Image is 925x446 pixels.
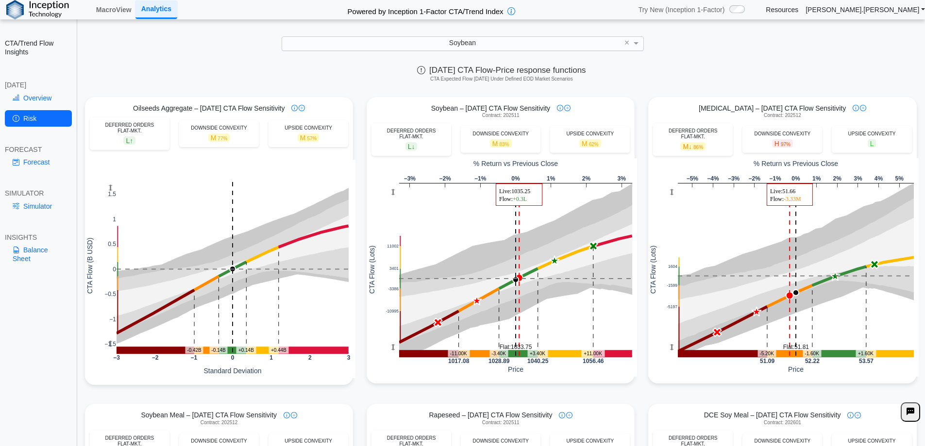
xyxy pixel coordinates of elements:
[133,104,285,113] span: Oilseeds Aggregate – [DATE] CTA Flow Sensitivity
[639,5,725,14] span: Try New (Inception 1-Factor)
[747,131,817,137] div: DOWNSIDE CONVEXITY
[806,5,925,14] a: [PERSON_NAME].[PERSON_NAME]
[868,139,876,148] span: L
[589,142,599,147] span: 62%
[5,110,72,127] a: Risk
[564,105,571,111] img: plus-icon.svg
[500,142,509,147] span: 83%
[429,411,552,419] span: Rapeseed – [DATE] CTA Flow Sensitivity
[680,142,706,150] span: M
[704,411,841,419] span: DCE Soy Meal – [DATE] CTA Flow Sensitivity
[291,412,297,418] img: plus-icon.svg
[135,0,177,18] a: Analytics
[764,420,801,426] span: Contract: 202601
[5,154,72,170] a: Forecast
[853,105,859,111] img: info-icon.svg
[490,139,512,148] span: M
[5,189,72,198] div: SIMULATOR
[699,104,846,113] span: [MEDICAL_DATA] – [DATE] CTA Flow Sensitivity
[298,133,320,142] span: M
[466,131,536,137] div: DOWNSIDE CONVEXITY
[764,113,801,118] span: Contract: 202512
[417,66,586,75] span: [DATE] CTA Flow-Price response functions
[689,143,692,150] span: ↓
[5,145,72,154] div: FORECAST
[405,142,418,150] span: L
[376,128,446,140] div: DEFERRED ORDERS FLAT-MKT.
[299,105,305,111] img: plus-icon.svg
[482,113,520,118] span: Contract: 202511
[291,105,298,111] img: info-icon.svg
[307,136,317,141] span: 57%
[201,420,238,426] span: Contract: 202512
[766,5,798,14] a: Resources
[837,438,907,444] div: UPSIDE CONVEXITY
[860,105,866,111] img: plus-icon.svg
[623,37,631,50] span: Clear value
[184,438,254,444] div: DOWNSIDE CONVEXITY
[95,122,165,134] div: DEFERRED ORDERS FLAT-MKT.
[566,412,572,418] img: plus-icon.svg
[449,39,476,47] span: Soybean
[772,139,793,148] span: H
[557,105,563,111] img: info-icon.svg
[273,438,343,444] div: UPSIDE CONVEXITY
[184,125,254,131] div: DOWNSIDE CONVEXITY
[141,411,277,419] span: Soybean Meal – [DATE] CTA Flow Sensitivity
[411,143,415,150] span: ↓
[847,412,854,418] img: info-icon.svg
[658,128,728,140] div: DEFERRED ORDERS FLAT-MKT.
[466,438,536,444] div: DOWNSIDE CONVEXITY
[555,438,625,444] div: UPSIDE CONVEXITY
[559,412,565,418] img: info-icon.svg
[5,81,72,89] div: [DATE]
[208,133,230,142] span: M
[123,136,135,145] span: L
[5,233,72,242] div: INSIGHTS
[747,438,817,444] div: DOWNSIDE CONVEXITY
[82,76,921,82] h5: CTA Expected Flow [DATE] Under Defined EOD Market Scenarios
[482,420,520,426] span: Contract: 202511
[5,39,72,56] h2: CTA/Trend Flow Insights
[5,198,72,215] a: Simulator
[5,90,72,106] a: Overview
[624,38,630,47] span: ×
[130,137,133,145] span: ↑
[855,412,861,418] img: plus-icon.svg
[555,131,625,137] div: UPSIDE CONVEXITY
[781,142,790,147] span: 97%
[431,104,550,113] span: Soybean – [DATE] CTA Flow Sensitivity
[284,412,290,418] img: info-icon.svg
[273,125,343,131] div: UPSIDE CONVEXITY
[344,3,507,17] h2: Powered by Inception 1-Factor CTA/Trend Index
[579,139,601,148] span: M
[218,136,227,141] span: 77%
[837,131,907,137] div: UPSIDE CONVEXITY
[693,145,703,150] span: 86%
[5,242,72,267] a: Balance Sheet
[92,1,135,18] a: MacroView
